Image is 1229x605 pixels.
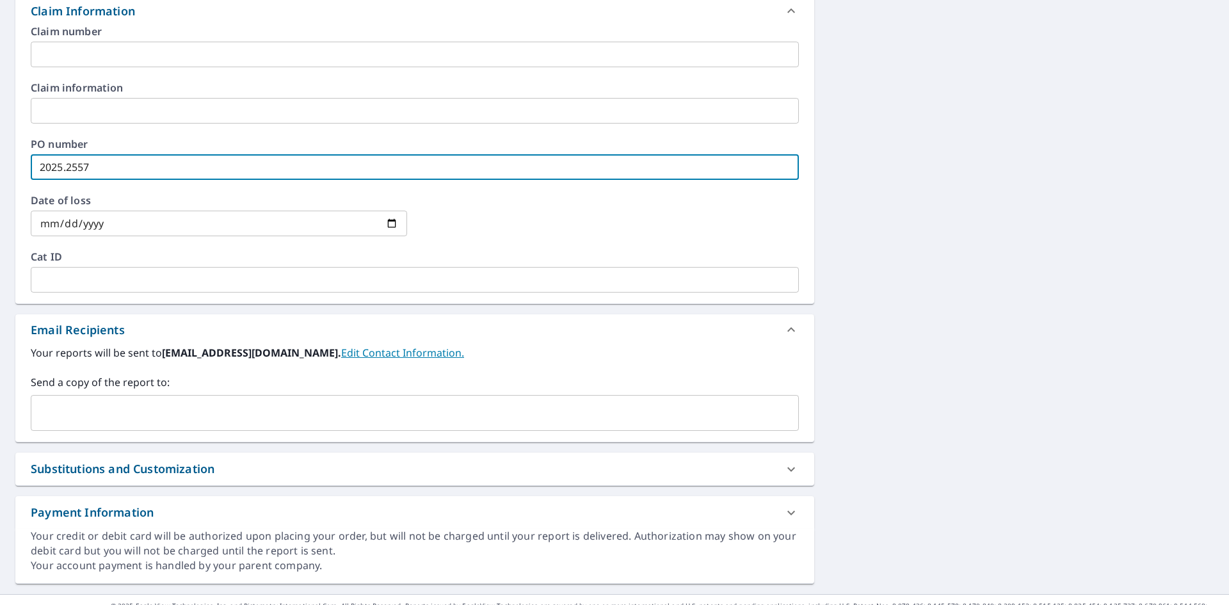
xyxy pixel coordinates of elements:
[341,346,464,360] a: EditContactInfo
[31,26,799,36] label: Claim number
[31,3,135,20] div: Claim Information
[31,195,407,206] label: Date of loss
[31,83,799,93] label: Claim information
[31,139,799,149] label: PO number
[31,558,799,573] div: Your account payment is handled by your parent company.
[162,346,341,360] b: [EMAIL_ADDRESS][DOMAIN_NAME].
[31,252,799,262] label: Cat ID
[31,529,799,558] div: Your credit or debit card will be authorized upon placing your order, but will not be charged unt...
[31,321,125,339] div: Email Recipients
[15,496,814,529] div: Payment Information
[15,314,814,345] div: Email Recipients
[31,504,154,521] div: Payment Information
[31,460,214,478] div: Substitutions and Customization
[31,345,799,360] label: Your reports will be sent to
[31,375,799,390] label: Send a copy of the report to:
[15,453,814,485] div: Substitutions and Customization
